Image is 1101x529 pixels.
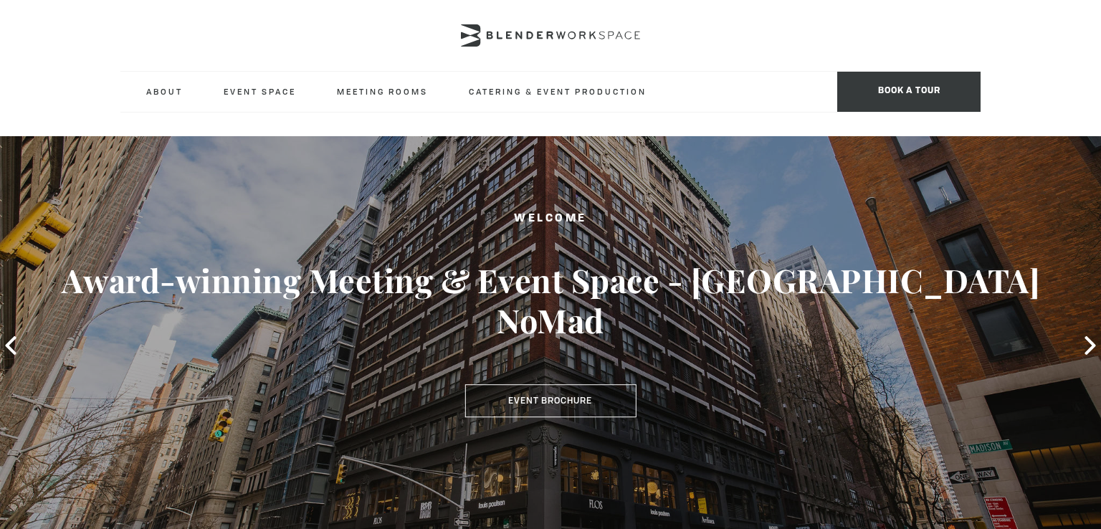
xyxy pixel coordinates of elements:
[325,72,439,111] a: Meeting Rooms
[55,211,1046,229] h2: Welcome
[212,72,308,111] a: Event Space
[55,261,1046,341] h3: Award-winning Meeting & Event Space - [GEOGRAPHIC_DATA] NoMad
[135,72,194,111] a: About
[464,384,636,417] a: Event Brochure
[837,72,981,112] span: Book a tour
[457,72,658,111] a: Catering & Event Production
